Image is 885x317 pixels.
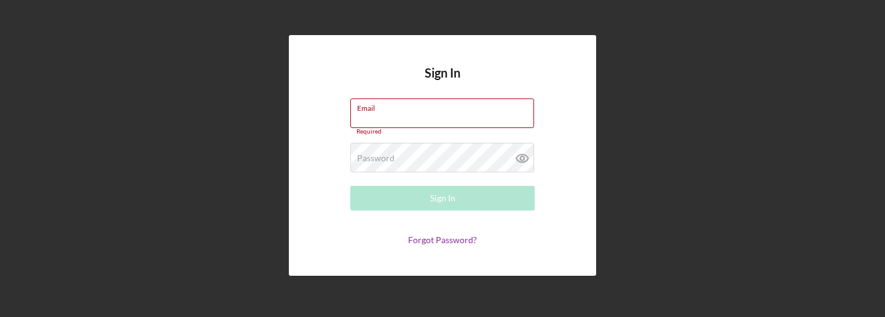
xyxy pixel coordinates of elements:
div: Sign In [430,186,455,211]
label: Email [357,99,534,113]
label: Password [357,153,395,163]
a: Forgot Password? [408,235,477,245]
div: Required [350,128,535,135]
h4: Sign In [425,66,460,98]
button: Sign In [350,186,535,211]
